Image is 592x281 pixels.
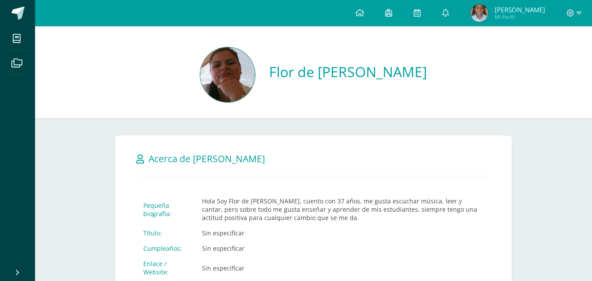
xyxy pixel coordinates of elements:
[136,225,195,241] td: Título:
[495,13,545,21] span: Mi Perfil
[136,193,195,225] td: Pequeña biografía:
[136,241,195,256] td: Cumpleaños:
[195,193,491,225] td: Hola Soy Flor de [PERSON_NAME], cuento con 37 años, me gusta escuchar música, leer y cantar, pero...
[149,153,265,165] span: Acerca de [PERSON_NAME]
[471,4,488,22] img: c36f59ee9ae2a80de9593859dc7be894.png
[136,256,195,280] td: Enlace / Website:
[269,62,427,81] a: Flor de [PERSON_NAME]
[200,47,255,102] img: 6bf9852baabc757b5c9461fa6b403db9.png
[195,225,491,241] td: Sin especificar
[195,256,491,280] td: Sin especificar
[495,5,545,14] span: [PERSON_NAME]
[195,241,491,256] td: Sin especificar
